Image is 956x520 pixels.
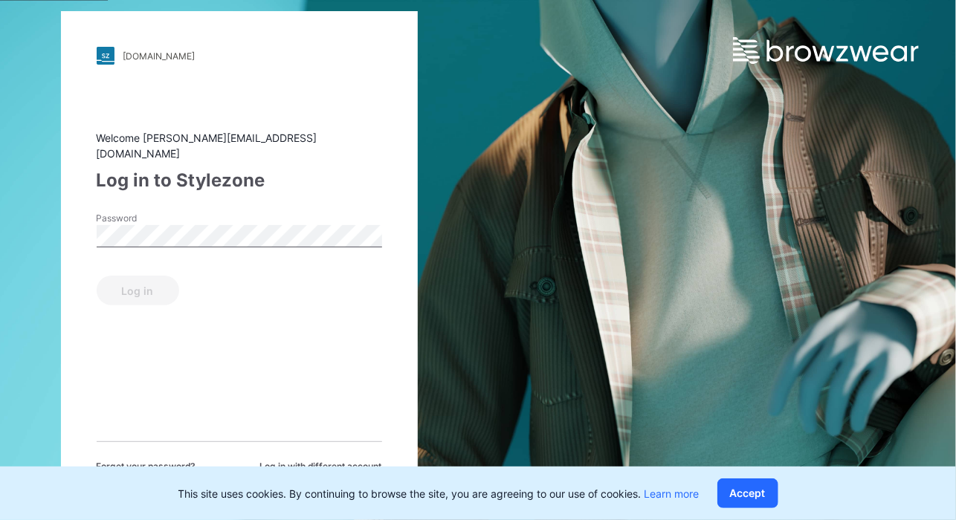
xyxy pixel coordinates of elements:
[97,47,114,65] img: stylezone-logo.562084cfcfab977791bfbf7441f1a819.svg
[97,212,201,225] label: Password
[123,51,196,62] div: [DOMAIN_NAME]
[97,460,196,473] span: Forget your password?
[717,478,778,508] button: Accept
[645,487,700,500] a: Learn more
[97,47,382,65] a: [DOMAIN_NAME]
[97,167,382,194] div: Log in to Stylezone
[733,37,919,64] img: browzwear-logo.e42bd6dac1945053ebaf764b6aa21510.svg
[178,486,700,501] p: This site uses cookies. By continuing to browse the site, you are agreeing to our use of cookies.
[260,460,382,473] span: Log in with different account
[97,130,382,161] div: Welcome [PERSON_NAME][EMAIL_ADDRESS][DOMAIN_NAME]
